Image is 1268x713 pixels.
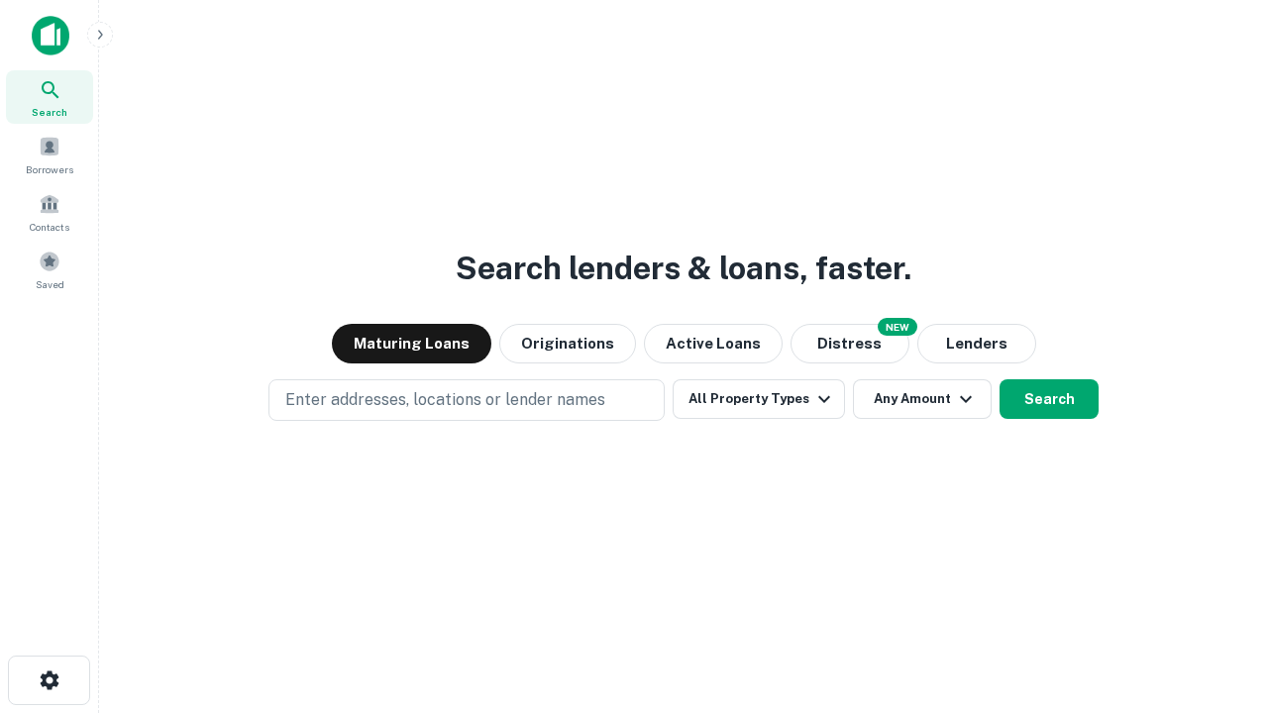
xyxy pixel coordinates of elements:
[878,318,917,336] div: NEW
[673,379,845,419] button: All Property Types
[6,128,93,181] a: Borrowers
[6,185,93,239] a: Contacts
[32,104,67,120] span: Search
[456,245,911,292] h3: Search lenders & loans, faster.
[32,16,69,55] img: capitalize-icon.png
[30,219,69,235] span: Contacts
[1000,379,1099,419] button: Search
[36,276,64,292] span: Saved
[499,324,636,363] button: Originations
[285,388,605,412] p: Enter addresses, locations or lender names
[6,70,93,124] a: Search
[791,324,909,363] button: Search distressed loans with lien and other non-mortgage details.
[917,324,1036,363] button: Lenders
[332,324,491,363] button: Maturing Loans
[853,379,992,419] button: Any Amount
[1169,555,1268,650] iframe: Chat Widget
[644,324,783,363] button: Active Loans
[268,379,665,421] button: Enter addresses, locations or lender names
[26,161,73,177] span: Borrowers
[6,243,93,296] a: Saved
